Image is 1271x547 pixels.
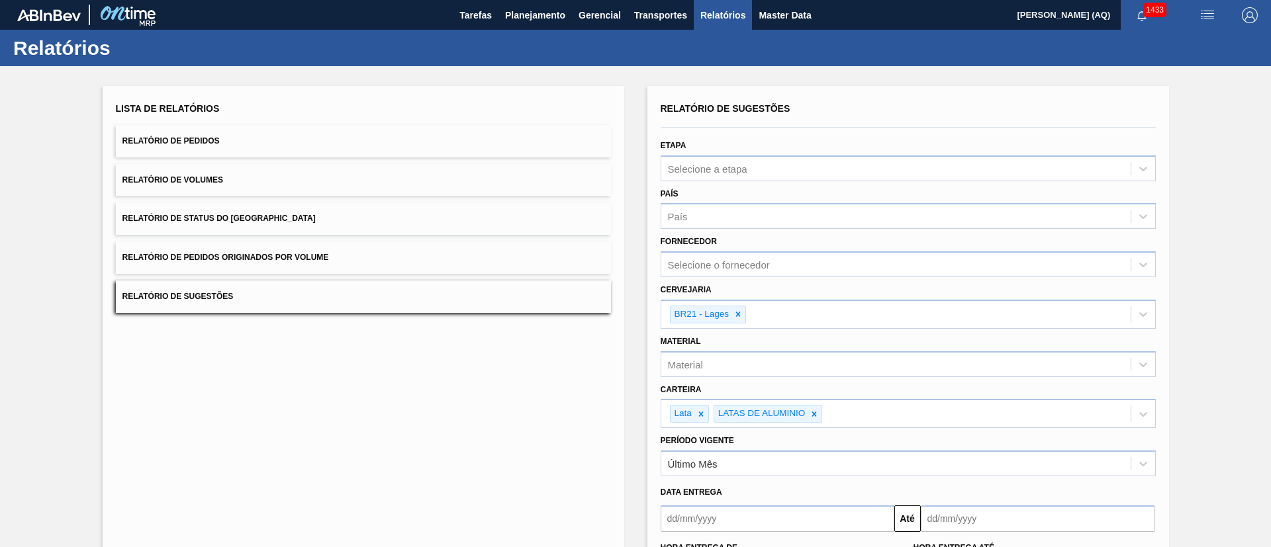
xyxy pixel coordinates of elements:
div: País [668,211,688,222]
input: dd/mm/yyyy [661,505,894,532]
button: Relatório de Sugestões [116,280,611,313]
label: Material [661,337,701,346]
span: Tarefas [459,7,492,23]
span: Relatório de Sugestões [661,103,790,114]
label: Fornecedor [661,237,717,246]
div: BR21 - Lages [671,306,731,323]
span: Master Data [759,7,811,23]
button: Relatório de Pedidos Originados por Volume [116,241,611,274]
span: Relatórios [700,7,745,23]
label: País [661,189,679,198]
h1: Relatórios [13,40,248,56]
img: userActions [1200,7,1215,23]
div: LATAS DE ALUMINIO [714,405,808,422]
div: Lata [671,405,694,422]
div: Último Mês [668,458,718,470]
span: Relatório de Volumes [122,175,223,185]
span: Gerencial [579,7,621,23]
button: Relatório de Pedidos [116,125,611,157]
span: Data entrega [661,487,722,497]
div: Material [668,358,703,370]
button: Relatório de Status do [GEOGRAPHIC_DATA] [116,202,611,235]
label: Período Vigente [661,436,734,445]
img: Logout [1242,7,1258,23]
span: 1433 [1143,3,1166,17]
img: TNhmsLtSVTkK8tSr43FrP2fwEKptu5GPRR3wAAAABJRU5ErkJggg== [17,9,81,21]
span: Relatório de Status do [GEOGRAPHIC_DATA] [122,214,316,223]
span: Relatório de Pedidos Originados por Volume [122,253,329,262]
label: Cervejaria [661,285,712,294]
div: Selecione a etapa [668,163,747,174]
span: Relatório de Pedidos [122,136,220,146]
label: Etapa [661,141,686,150]
label: Carteira [661,385,702,394]
button: Relatório de Volumes [116,164,611,196]
div: Selecione o fornecedor [668,259,770,271]
button: Notificações [1121,6,1163,24]
span: Relatório de Sugestões [122,292,234,301]
span: Planejamento [505,7,565,23]
button: Até [894,505,921,532]
span: Transportes [634,7,687,23]
input: dd/mm/yyyy [921,505,1154,532]
span: Lista de Relatórios [116,103,220,114]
